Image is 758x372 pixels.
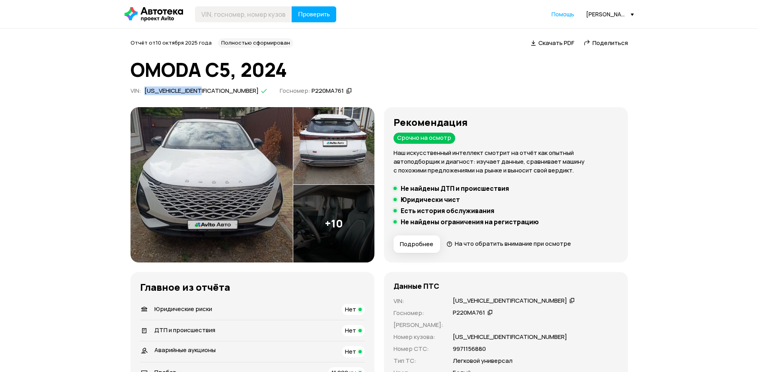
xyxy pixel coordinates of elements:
[455,239,571,248] span: На что обратить внимание при осмотре
[394,345,443,353] p: Номер СТС :
[453,297,567,305] div: [US_VEHICLE_IDENTIFICATION_NUMBER]
[131,59,628,80] h1: OMODA C5, 2024
[400,240,433,248] span: Подробнее
[394,333,443,341] p: Номер кузова :
[394,149,618,175] p: Наш искусственный интеллект смотрит на отчёт как опытный автоподборщик и диагност: изучает данные...
[218,38,293,48] div: Полностью сформирован
[394,297,443,305] p: VIN :
[401,184,509,192] h5: Не найдены ДТП и происшествия
[131,86,141,95] span: VIN :
[298,11,330,18] span: Проверить
[394,309,443,317] p: Госномер :
[586,10,634,18] div: [PERSON_NAME][EMAIL_ADDRESS][DOMAIN_NAME]
[592,39,628,47] span: Поделиться
[453,345,486,353] p: 9971156880
[144,87,259,95] div: [US_VEHICLE_IDENTIFICATION_NUMBER]
[394,235,440,253] button: Подробнее
[453,309,485,317] div: Р220МА761
[401,196,460,204] h5: Юридически чист
[394,282,439,290] h4: Данные ПТС
[446,239,571,248] a: На что обратить внимание при осмотре
[453,333,567,341] p: [US_VEHICLE_IDENTIFICATION_NUMBER]
[345,305,356,313] span: Нет
[394,356,443,365] p: Тип ТС :
[195,6,292,22] input: VIN, госномер, номер кузова
[140,282,365,293] h3: Главное из отчёта
[292,6,336,22] button: Проверить
[401,207,494,215] h5: Есть история обслуживания
[531,39,574,47] a: Скачать PDF
[538,39,574,47] span: Скачать PDF
[394,117,618,128] h3: Рекомендация
[154,305,212,313] span: Юридические риски
[154,326,215,334] span: ДТП и происшествия
[154,346,216,354] span: Аварийные аукционы
[345,347,356,356] span: Нет
[584,39,628,47] a: Поделиться
[453,356,512,365] p: Легковой универсал
[401,218,539,226] h5: Не найдены ограничения на регистрацию
[345,326,356,335] span: Нет
[280,86,310,95] span: Госномер:
[312,87,344,95] div: Р220МА761
[551,10,574,18] a: Помощь
[131,39,212,46] span: Отчёт от 10 октября 2025 года
[394,321,443,329] p: [PERSON_NAME] :
[394,133,455,144] div: Срочно на осмотр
